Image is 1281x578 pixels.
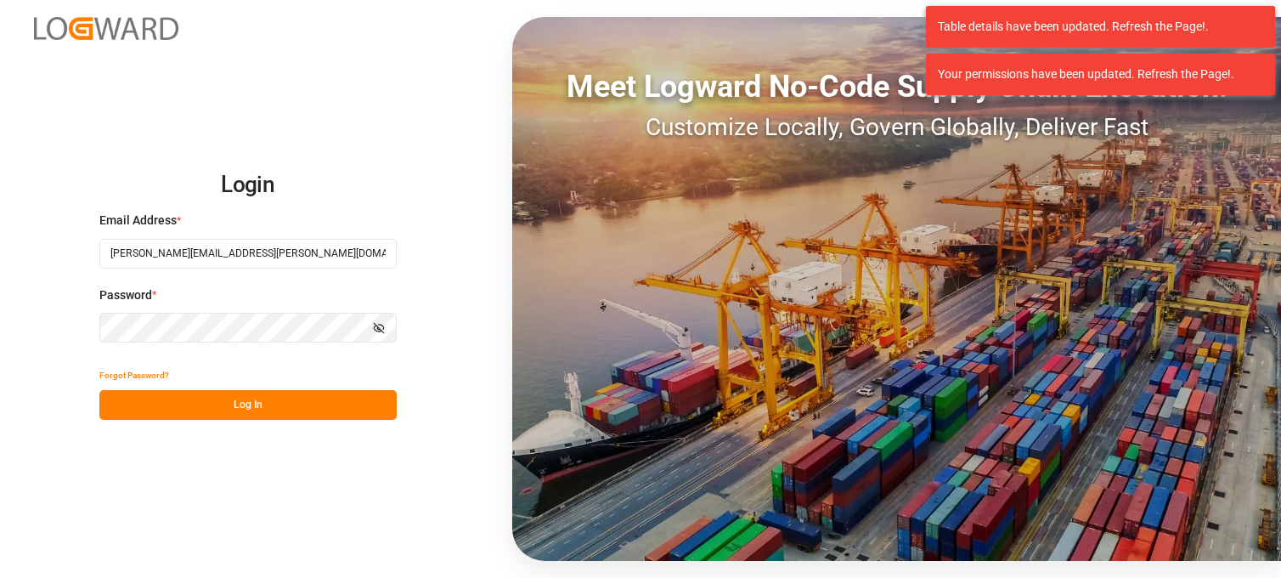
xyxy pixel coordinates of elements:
div: Table details have been updated. Refresh the Page!. [938,18,1250,36]
div: Meet Logward No-Code Supply Chain Execution: [512,64,1281,110]
span: Password [99,286,152,304]
button: Forgot Password? [99,360,169,390]
input: Enter your email [99,239,397,269]
div: Your permissions have been updated. Refresh the Page!. [938,65,1250,83]
h2: Login [99,158,397,212]
button: Log In [99,390,397,420]
img: Logward_new_orange.png [34,17,178,40]
span: Email Address [99,212,177,229]
div: Customize Locally, Govern Globally, Deliver Fast [512,110,1281,145]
